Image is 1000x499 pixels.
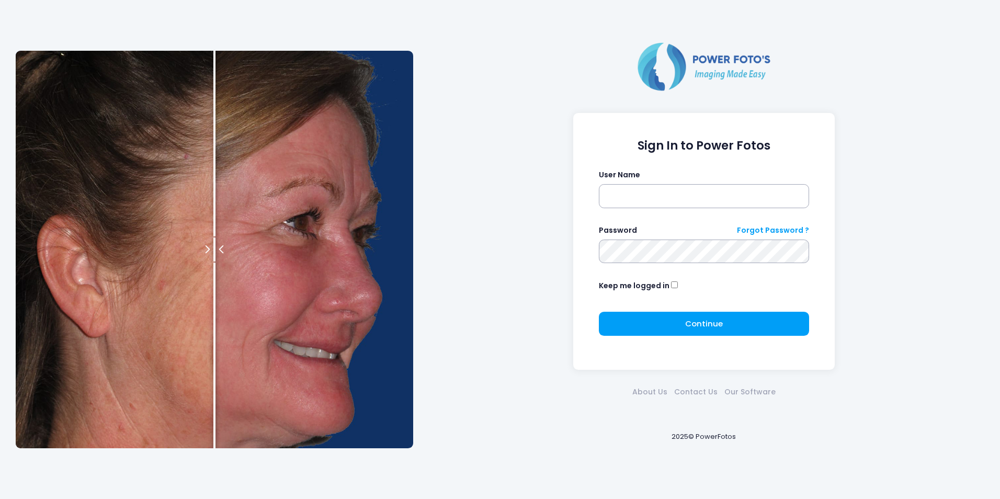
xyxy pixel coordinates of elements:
[633,40,775,93] img: Logo
[599,139,810,153] h1: Sign In to Power Fotos
[599,312,810,336] button: Continue
[721,387,779,398] a: Our Software
[599,169,640,180] label: User Name
[424,415,984,459] div: 2025© PowerFotos
[629,387,671,398] a: About Us
[671,387,721,398] a: Contact Us
[685,318,723,329] span: Continue
[599,280,669,291] label: Keep me logged in
[599,225,637,236] label: Password
[737,225,809,236] a: Forgot Password ?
